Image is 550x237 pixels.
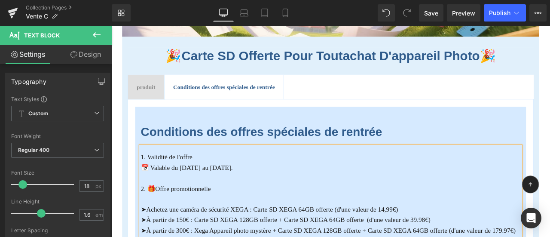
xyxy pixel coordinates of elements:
span: Publish [489,9,510,16]
div: Font Size [11,170,104,176]
font: 📅 Valable du [DATE] au [DATE]. [35,164,144,172]
font: ➤À partir de 150€ : Carte SD XEGA 128GB offerte + Carte SD XEGA 64GB offerte (d'une valeur de 39.... [35,226,378,234]
span: Save [424,9,438,18]
a: Mobile [275,4,296,22]
b: Conditions des offres spéciales de rentrée [73,69,194,76]
div: Text Styles [11,95,104,102]
h2: 🎉 🎉 [19,26,501,46]
button: Redo [398,4,416,22]
button: Undo [378,4,395,22]
a: Collection Pages [26,4,112,11]
b: Regular 400 [18,147,50,153]
div: Line Height [11,199,104,205]
a: Tablet [254,4,275,22]
span: Vente C [26,13,48,20]
font: 1. Validité de l'offre [35,151,96,160]
b: Conditions des offres spéciales de rentrée [35,118,321,134]
font: Carte SD offerte pour toutachat d'appareil photo [83,27,437,44]
div: Font Weight [11,133,104,139]
div: Letter Spacing [11,228,104,234]
a: Preview [447,4,480,22]
div: Open Intercom Messenger [521,208,541,228]
b: Custom [28,110,48,117]
a: New Library [112,4,131,22]
div: Typography [11,73,46,85]
a: Laptop [234,4,254,22]
span: em [95,212,103,218]
a: Desktop [213,4,234,22]
span: Text Block [24,32,60,39]
button: More [529,4,547,22]
a: Design [58,45,113,64]
button: Publish [484,4,526,22]
span: produit [30,69,52,76]
span: px [95,183,103,189]
font: 2. 🎁Offre promotionnelle [35,189,118,197]
span: Preview [452,9,475,18]
font: ➤Achetez une caméra de sécurité XEGA : Carte SD XEGA 64GB offerte (d'une valeur de 14,99€) [35,213,340,222]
